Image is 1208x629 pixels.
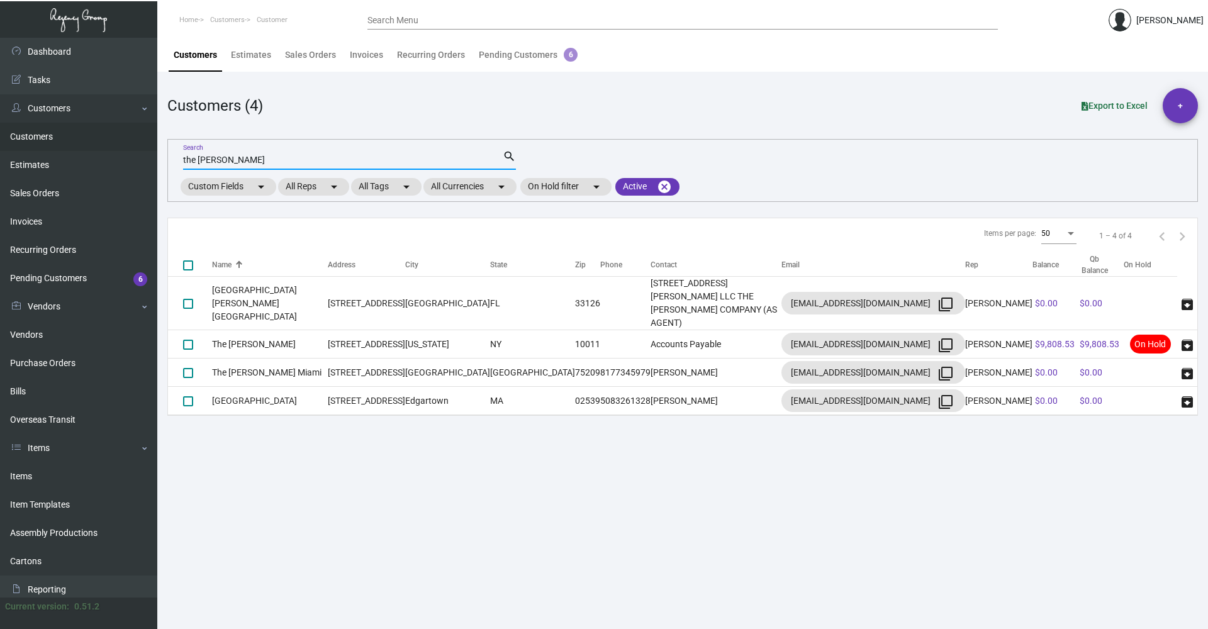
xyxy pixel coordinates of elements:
[210,16,245,24] span: Customers
[231,48,271,62] div: Estimates
[1177,293,1197,313] button: archive
[490,330,575,359] td: NY
[1136,14,1204,27] div: [PERSON_NAME]
[938,394,953,409] mat-icon: filter_none
[1077,330,1124,359] td: $9,808.53
[1041,230,1077,238] mat-select: Items per page:
[490,259,575,270] div: State
[1180,338,1195,353] span: archive
[1032,259,1059,270] div: Balance
[490,387,575,415] td: MA
[1035,298,1058,308] span: $0.00
[181,178,276,196] mat-chip: Custom Fields
[1035,396,1058,406] span: $0.00
[328,259,405,270] div: Address
[600,259,622,270] div: Phone
[791,362,956,382] div: [EMAIL_ADDRESS][DOMAIN_NAME]
[1124,253,1177,277] th: On Hold
[781,253,965,277] th: Email
[405,259,418,270] div: City
[1130,335,1171,353] span: On Hold
[965,277,1032,330] td: [PERSON_NAME]
[257,16,288,24] span: Customer
[405,387,490,415] td: Edgartown
[351,178,422,196] mat-chip: All Tags
[405,330,490,359] td: [US_STATE]
[399,179,414,194] mat-icon: arrow_drop_down
[1035,339,1075,349] span: $9,808.53
[791,293,956,313] div: [EMAIL_ADDRESS][DOMAIN_NAME]
[965,387,1032,415] td: [PERSON_NAME]
[1109,9,1131,31] img: admin@bootstrapmaster.com
[1077,359,1124,387] td: $0.00
[1041,229,1050,238] span: 50
[490,259,507,270] div: State
[278,178,349,196] mat-chip: All Reps
[328,359,405,387] td: [STREET_ADDRESS]
[74,600,99,613] div: 0.51.2
[575,387,600,415] td: 02539
[520,178,612,196] mat-chip: On Hold filter
[494,179,509,194] mat-icon: arrow_drop_down
[651,277,781,330] td: [STREET_ADDRESS][PERSON_NAME] LLC THE [PERSON_NAME] COMPANY (AS AGENT)
[589,179,604,194] mat-icon: arrow_drop_down
[575,259,586,270] div: Zip
[1163,88,1198,123] button: +
[615,178,679,196] mat-chip: Active
[1077,387,1124,415] td: $0.00
[212,277,328,330] td: [GEOGRAPHIC_DATA] [PERSON_NAME][GEOGRAPHIC_DATA]
[575,259,600,270] div: Zip
[5,600,69,613] div: Current version:
[938,297,953,312] mat-icon: filter_none
[397,48,465,62] div: Recurring Orders
[1177,391,1197,411] button: archive
[1035,367,1058,377] span: $0.00
[965,259,978,270] div: Rep
[1082,101,1148,111] span: Export to Excel
[490,359,575,387] td: [GEOGRAPHIC_DATA]
[1152,226,1172,246] button: Previous page
[179,16,198,24] span: Home
[575,359,600,387] td: 75209
[1099,230,1132,242] div: 1 – 4 of 4
[965,259,1032,270] div: Rep
[1077,277,1124,330] td: $0.00
[1177,334,1197,354] button: archive
[1178,88,1183,123] span: +
[791,334,956,354] div: [EMAIL_ADDRESS][DOMAIN_NAME]
[328,277,405,330] td: [STREET_ADDRESS]
[965,330,1032,359] td: [PERSON_NAME]
[503,149,516,164] mat-icon: search
[212,330,328,359] td: The [PERSON_NAME]
[1172,226,1192,246] button: Next page
[1177,362,1197,382] button: archive
[984,228,1036,239] div: Items per page:
[212,259,328,270] div: Name
[1180,297,1195,312] span: archive
[285,48,336,62] div: Sales Orders
[791,391,956,411] div: [EMAIL_ADDRESS][DOMAIN_NAME]
[174,48,217,62] div: Customers
[350,48,383,62] div: Invoices
[938,366,953,381] mat-icon: filter_none
[1080,253,1110,276] div: Qb Balance
[423,178,517,196] mat-chip: All Currencies
[1080,253,1121,276] div: Qb Balance
[212,259,232,270] div: Name
[167,94,263,117] div: Customers (4)
[490,277,575,330] td: FL
[651,359,781,387] td: [PERSON_NAME]
[575,330,600,359] td: 10011
[651,259,677,270] div: Contact
[651,259,781,270] div: Contact
[600,387,651,415] td: 5083261328
[479,48,578,62] div: Pending Customers
[327,179,342,194] mat-icon: arrow_drop_down
[212,387,328,415] td: [GEOGRAPHIC_DATA]
[328,259,355,270] div: Address
[1180,394,1195,409] span: archive
[575,277,600,330] td: 33126
[938,338,953,353] mat-icon: filter_none
[600,359,651,387] td: 8177345979
[600,259,651,270] div: Phone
